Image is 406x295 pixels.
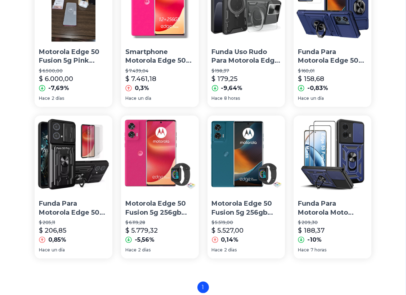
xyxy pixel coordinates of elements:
img: Funda Para Motorola Moto Edge 50 Fusion Con Uso Rudo +2micas [294,116,371,193]
a: Motorola Edge 50 Fusion 5g 256gb 8ram Pink + Watch Smart MacaronMotorola Edge 50 Fusion 5g 256gb ... [121,116,199,259]
p: Funda Uso Rudo Para Motorola Edge 50 Fusion Carcasa + Mica [212,48,281,66]
p: -0,83% [307,84,328,93]
span: Hace [212,95,223,101]
p: $ 160,01 [298,68,367,74]
span: Hace [39,247,50,253]
p: -5,56% [135,236,155,244]
span: un día [52,247,65,253]
p: Motorola Edge 50 Fusion 5g 256gb 8ram Tidal + Watch Smart Macaron [212,199,281,217]
span: Hace [298,247,309,253]
p: -7,69% [48,84,69,93]
span: un día [311,95,324,101]
span: Hace [125,95,137,101]
p: $ 198,37 [212,68,281,74]
span: Hace [125,247,137,253]
p: -10% [307,236,322,244]
span: 2 días [138,247,151,253]
p: Motorola Edge 50 Fusion 5g 256gb 8ram Pink + Watch Smart Macaron [125,199,195,217]
img: Funda Para Motorola Edge 50 Fusion/ Pro Con Soporte+ 2 Micas [35,116,112,193]
p: 0,3% [135,84,149,93]
p: $ 5.519,00 [212,220,281,225]
img: Motorola Edge 50 Fusion 5g 256gb 8ram Pink + Watch Smart Macaron [121,116,199,193]
p: $ 6.119,28 [125,220,195,225]
p: $ 158,68 [298,74,324,84]
p: $ 5.779,32 [125,225,158,236]
span: Hace [39,95,50,101]
p: Smartphone Motorola Edge 50 Fusion 5g Teléfono 12gb Ram 256gb Rom 6.7in 144hz Android 14 5000mah ... [125,48,195,66]
p: $ 188,37 [298,225,325,236]
p: $ 179,25 [212,74,238,84]
p: $ 206,85 [39,225,66,236]
a: Funda Para Motorola Moto Edge 50 Fusion Con Uso Rudo +2micasFunda Para Motorola Moto Edge 50 Fusi... [294,116,371,259]
span: 2 días [224,247,237,253]
p: $ 6.000,00 [39,74,73,84]
p: Funda Para Motorola Edge 50 Fusion Uso Rudo Carcasa + Mica [298,48,367,66]
a: Motorola Edge 50 Fusion 5g 256gb 8ram Tidal + Watch Smart MacaronMotorola Edge 50 Fusion 5g 256gb... [208,116,285,259]
p: -9,64% [221,84,243,93]
p: 0,85% [48,236,66,244]
p: $ 6.500,00 [39,68,108,74]
span: un día [138,95,151,101]
a: Funda Para Motorola Edge 50 Fusion/ Pro Con Soporte+ 2 MicasFunda Para Motorola Edge 50 Fusion/ P... [35,116,112,259]
p: $ 209,30 [298,220,367,225]
span: 2 días [52,95,64,101]
span: 7 horas [311,247,326,253]
span: 8 horas [224,95,240,101]
p: Funda Para Motorola Edge 50 Fusion/ Pro Con Soporte+ 2 Micas [39,199,108,217]
span: Hace [212,247,223,253]
p: $ 7.439,04 [125,68,195,74]
p: Funda Para Motorola Moto Edge 50 Fusion Con Uso Rudo +2micas [298,199,367,217]
p: $ 5.527,00 [212,225,244,236]
p: $ 7.461,18 [125,74,156,84]
p: $ 205,11 [39,220,108,225]
span: Hace [298,95,309,101]
img: Motorola Edge 50 Fusion 5g 256gb 8ram Tidal + Watch Smart Macaron [208,116,285,193]
p: 0,14% [221,236,239,244]
p: Motorola Edge 50 Fusion 5g Pink Suede 256 Gb 8 Gb Ram + Motobuds [39,48,108,66]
